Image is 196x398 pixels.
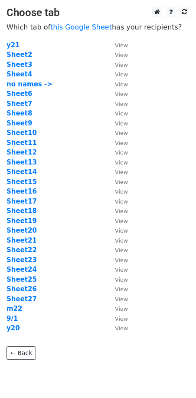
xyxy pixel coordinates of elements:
a: View [106,90,128,98]
strong: Sheet21 [7,237,37,244]
small: View [115,81,128,88]
a: Sheet8 [7,109,32,117]
strong: Sheet18 [7,207,37,215]
a: Sheet24 [7,266,37,273]
small: View [115,237,128,244]
small: View [115,149,128,156]
a: View [106,295,128,303]
small: View [115,218,128,224]
small: View [115,42,128,49]
small: View [115,159,128,166]
small: View [115,306,128,312]
a: Sheet3 [7,61,32,69]
a: Sheet22 [7,246,37,254]
small: View [115,110,128,117]
a: Sheet20 [7,227,37,234]
a: View [106,158,128,166]
a: View [106,276,128,283]
a: Sheet23 [7,256,37,264]
a: View [106,100,128,108]
small: View [115,188,128,195]
strong: Sheet12 [7,148,37,156]
a: Sheet11 [7,139,37,147]
a: m22 [7,305,23,312]
p: Which tab of has your recipients? [7,23,189,32]
small: View [115,130,128,136]
small: View [115,71,128,78]
a: no names -> [7,80,52,88]
small: View [115,140,128,146]
small: View [115,62,128,68]
a: Sheet6 [7,90,32,98]
small: View [115,316,128,322]
a: this Google Sheet [50,23,112,31]
small: View [115,120,128,127]
small: View [115,52,128,58]
a: View [106,285,128,293]
a: Sheet17 [7,197,37,205]
a: 9/1 [7,315,18,322]
a: Sheet4 [7,70,32,78]
a: Sheet7 [7,100,32,108]
a: View [106,148,128,156]
a: y21 [7,41,20,49]
a: View [106,237,128,244]
small: View [115,208,128,214]
a: Sheet2 [7,51,32,59]
a: View [106,109,128,117]
small: View [115,266,128,273]
small: View [115,286,128,293]
small: View [115,247,128,253]
small: View [115,325,128,332]
small: View [115,101,128,107]
a: View [106,168,128,176]
a: Sheet16 [7,187,37,195]
a: View [106,70,128,78]
strong: Sheet27 [7,295,37,303]
a: View [106,139,128,147]
a: View [106,187,128,195]
a: Sheet13 [7,158,37,166]
a: y20 [7,324,20,332]
a: View [106,119,128,127]
a: View [106,178,128,186]
a: View [106,61,128,69]
small: View [115,296,128,303]
a: View [106,51,128,59]
a: View [106,129,128,137]
a: View [106,227,128,234]
a: Sheet9 [7,119,32,127]
small: View [115,169,128,175]
strong: Sheet26 [7,285,37,293]
a: View [106,266,128,273]
small: View [115,257,128,263]
a: View [106,305,128,312]
a: Sheet25 [7,276,37,283]
small: View [115,179,128,185]
a: Sheet19 [7,217,37,225]
a: View [106,256,128,264]
small: View [115,198,128,205]
a: Sheet14 [7,168,37,176]
a: Sheet15 [7,178,37,186]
